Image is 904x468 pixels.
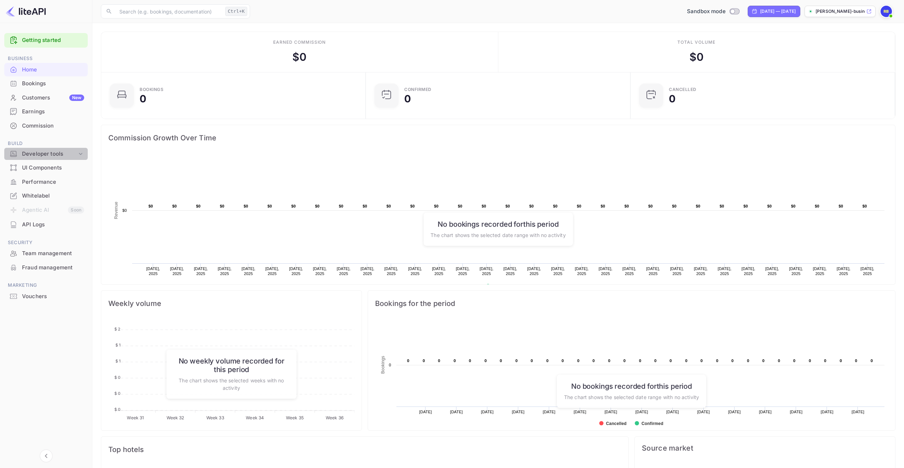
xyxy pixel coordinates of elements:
text: $0 [339,204,343,208]
text: [DATE], 2025 [337,267,351,276]
text: $0 [482,204,486,208]
text: [DATE], 2025 [622,267,636,276]
text: [DATE], 2025 [480,267,493,276]
text: [DATE] [543,410,556,414]
a: Whitelabel [4,189,88,202]
div: 0 [404,94,411,104]
button: Collapse navigation [40,450,53,462]
text: $0 [553,204,558,208]
text: 0 [562,359,564,363]
text: [DATE], 2025 [242,267,255,276]
text: $0 [220,204,224,208]
text: Confirmed [642,421,663,426]
tspan: $ 0 [114,375,120,380]
text: [DATE] [697,410,710,414]
a: API Logs [4,218,88,231]
text: [DATE], 2025 [289,267,303,276]
text: $0 [577,204,581,208]
tspan: Week 31 [127,415,144,420]
div: Home [22,66,84,74]
span: Top hotels [108,444,621,455]
text: [DATE], 2025 [741,267,755,276]
div: Team management [22,249,84,258]
a: Earnings [4,105,88,118]
div: Whitelabel [22,192,84,200]
div: Performance [4,175,88,189]
text: 0 [685,359,687,363]
text: [DATE], 2025 [456,267,470,276]
a: Home [4,63,88,76]
text: 0 [793,359,795,363]
text: [DATE], 2025 [813,267,827,276]
text: 0 [824,359,826,363]
div: Bookings [4,77,88,91]
tspan: $ 0 [114,391,120,396]
text: $0 [505,204,510,208]
text: [DATE], 2025 [194,267,208,276]
div: $ 0 [689,49,704,65]
text: 0 [515,359,518,363]
tspan: $ 1 [115,359,120,364]
text: 0 [778,359,780,363]
text: [DATE], 2025 [599,267,612,276]
a: CustomersNew [4,91,88,104]
text: 0 [438,359,440,363]
text: 0 [500,359,502,363]
span: Weekly volume [108,298,354,309]
text: [DATE], 2025 [384,267,398,276]
p: [PERSON_NAME]-business-jhy5s... [816,8,865,15]
input: Search (e.g. bookings, documentation) [115,4,222,18]
text: [DATE], 2025 [575,267,589,276]
div: Bookings [22,80,84,88]
text: 0 [485,359,487,363]
text: 0 [670,359,672,363]
a: Commission [4,119,88,132]
div: Click to change the date range period [748,6,800,17]
tspan: Week 32 [167,415,184,420]
text: $0 [601,204,605,208]
span: Source market [642,444,888,452]
div: Vouchers [22,292,84,301]
text: $0 [767,204,772,208]
text: $0 [291,204,296,208]
div: UI Components [4,161,88,175]
text: [DATE] [574,410,586,414]
h6: No bookings recorded for this period [431,220,565,228]
text: [DATE], 2025 [670,267,684,276]
text: $0 [267,204,272,208]
a: Team management [4,247,88,260]
text: [DATE], 2025 [170,267,184,276]
div: Confirmed [404,87,432,92]
div: Total volume [677,39,715,45]
text: [DATE] [450,410,463,414]
tspan: $ 0 [114,407,120,412]
div: Fraud management [22,264,84,272]
text: $0 [743,204,748,208]
div: Developer tools [4,148,88,160]
text: $0 [696,204,700,208]
div: Commission [22,122,84,130]
text: [DATE], 2025 [646,267,660,276]
text: [DATE], 2025 [265,267,279,276]
text: [DATE], 2025 [837,267,851,276]
text: Revenue [114,201,119,219]
div: Developer tools [22,150,77,158]
text: 0 [469,359,471,363]
text: [DATE], 2025 [694,267,708,276]
text: Revenue [493,284,511,289]
text: 0 [639,359,641,363]
a: Fraud management [4,261,88,274]
text: 0 [407,359,409,363]
h6: No bookings recorded for this period [564,382,699,390]
text: $0 [815,204,819,208]
div: $ 0 [292,49,307,65]
text: 0 [747,359,749,363]
a: Performance [4,175,88,188]
text: [DATE] [666,410,679,414]
text: [DATE] [728,410,741,414]
text: $0 [196,204,201,208]
text: 0 [577,359,579,363]
div: Fraud management [4,261,88,275]
div: 0 [140,94,146,104]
